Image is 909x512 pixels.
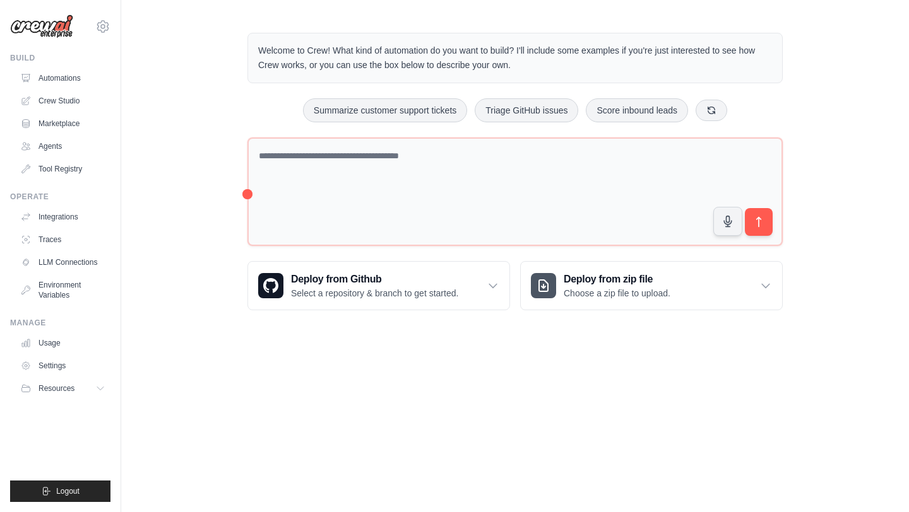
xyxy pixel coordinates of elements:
[15,136,110,156] a: Agents
[15,378,110,399] button: Resources
[10,192,110,202] div: Operate
[15,68,110,88] a: Automations
[15,333,110,353] a: Usage
[15,159,110,179] a: Tool Registry
[586,98,688,122] button: Score inbound leads
[15,91,110,111] a: Crew Studio
[10,480,110,502] button: Logout
[15,356,110,376] a: Settings
[475,98,578,122] button: Triage GitHub issues
[15,252,110,272] a: LLM Connections
[291,272,458,287] h3: Deploy from Github
[15,207,110,227] a: Integrations
[56,486,80,496] span: Logout
[15,113,110,134] a: Marketplace
[258,44,772,73] p: Welcome to Crew! What kind of automation do you want to build? I'll include some examples if you'...
[10,15,73,38] img: Logo
[564,272,670,287] h3: Deploy from zip file
[10,318,110,328] div: Manage
[291,287,458,300] p: Select a repository & branch to get started.
[39,383,74,393] span: Resources
[303,98,467,122] button: Summarize customer support tickets
[15,275,110,305] a: Environment Variables
[10,53,110,63] div: Build
[15,230,110,250] a: Traces
[564,287,670,300] p: Choose a zip file to upload.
